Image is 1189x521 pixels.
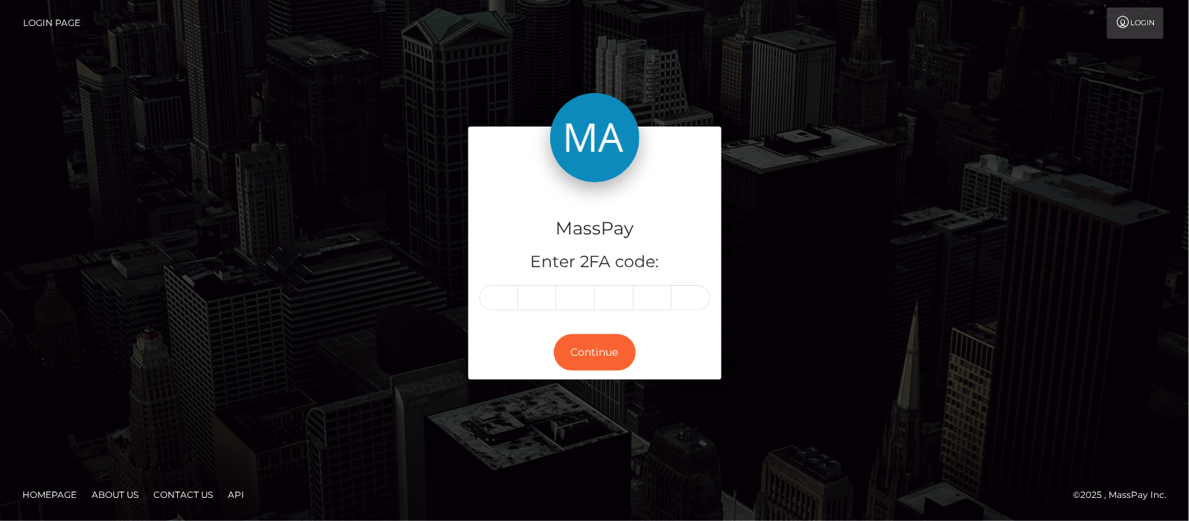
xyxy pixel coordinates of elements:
h4: MassPay [479,216,710,242]
h5: Enter 2FA code: [479,251,710,274]
a: About Us [86,483,144,506]
div: © 2025 , MassPay Inc. [1073,487,1178,503]
a: Contact Us [147,483,219,506]
button: Continue [554,334,636,371]
img: MassPay [550,93,640,182]
a: API [222,483,250,506]
a: Homepage [16,483,83,506]
a: Login [1107,7,1164,39]
a: Login Page [23,7,80,39]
